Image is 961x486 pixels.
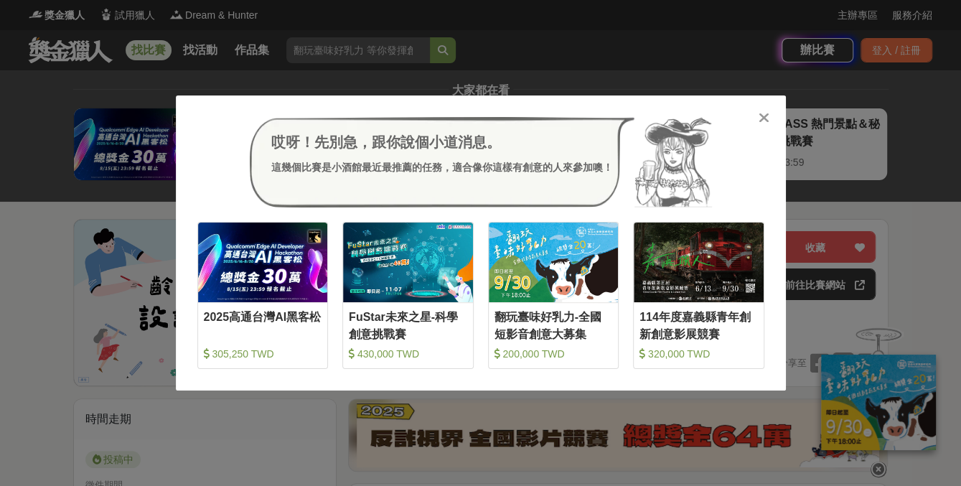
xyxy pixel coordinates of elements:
[633,222,764,369] a: Cover Image114年度嘉義縣青年創新創意影展競賽 320,000 TWD
[489,223,619,302] img: Cover Image
[349,347,467,361] div: 430,000 TWD
[639,347,758,361] div: 320,000 TWD
[634,117,712,207] img: Avatar
[271,160,613,175] div: 這幾個比賽是小酒館最近最推薦的任務，適合像你這樣有創意的人來參加噢！
[198,223,328,302] img: Cover Image
[639,309,758,341] div: 114年度嘉義縣青年創新創意影展競賽
[342,222,474,369] a: Cover ImageFuStar未來之星-科學創意挑戰賽 430,000 TWD
[349,309,467,341] div: FuStar未來之星-科學創意挑戰賽
[494,309,613,341] div: 翻玩臺味好乳力-全國短影音創意大募集
[634,223,764,302] img: Cover Image
[204,309,322,341] div: 2025高通台灣AI黑客松
[271,131,613,153] div: 哎呀！先別急，跟你說個小道消息。
[197,222,329,369] a: Cover Image2025高通台灣AI黑客松 305,250 TWD
[204,347,322,361] div: 305,250 TWD
[488,222,619,369] a: Cover Image翻玩臺味好乳力-全國短影音創意大募集 200,000 TWD
[494,347,613,361] div: 200,000 TWD
[343,223,473,302] img: Cover Image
